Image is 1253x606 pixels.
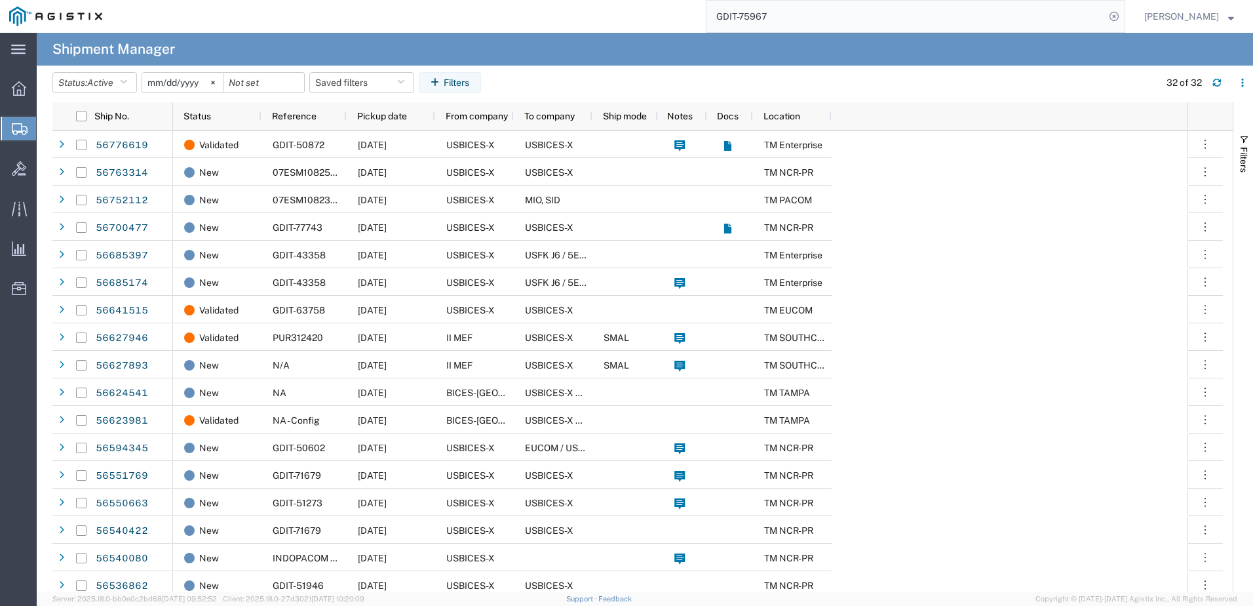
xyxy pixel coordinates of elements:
[358,140,387,150] span: 09/10/2025
[525,195,560,205] span: MIO, SID
[1144,9,1219,24] span: Dylan Jewell
[764,250,822,260] span: TM Enterprise
[764,277,822,288] span: TM Enterprise
[95,135,149,156] a: 56776619
[199,296,239,324] span: Validated
[95,438,149,459] a: 56594345
[446,498,495,508] span: USBICES-X
[764,498,813,508] span: TM NCR-PR
[525,167,573,178] span: USBICES-X
[95,383,149,404] a: 56624541
[764,222,813,233] span: TM NCR-PR
[273,305,325,315] span: GDIT-63758
[199,159,219,186] span: New
[525,415,613,426] span: USBICES-X Logistics
[524,111,575,121] span: To company
[273,443,325,453] span: GDIT-50602
[223,595,364,603] span: Client: 2025.18.0-27d3021
[311,595,364,603] span: [DATE] 10:20:09
[446,553,495,563] span: USBICES-X
[95,328,149,349] a: 56627946
[525,525,573,536] span: USBICES-X
[446,443,495,453] span: USBICES-X
[199,572,219,599] span: New
[667,111,693,121] span: Notes
[199,186,219,214] span: New
[358,333,387,343] span: 08/27/2025
[446,167,495,178] span: USBICES-X
[199,131,239,159] span: Validated
[446,222,495,233] span: USBICES-X
[273,250,326,260] span: GDIT-43358
[199,269,219,296] span: New
[273,333,323,343] span: PUR312420
[604,360,629,371] span: SMAL
[525,305,573,315] span: USBICES-X
[199,517,219,544] span: New
[525,333,573,343] span: USBICES-X
[273,222,322,233] span: GDIT-77743
[358,443,387,453] span: 09/04/2025
[764,553,813,563] span: TM NCR-PR
[603,111,647,121] span: Ship mode
[273,167,341,178] span: 07ESM1082579
[604,333,629,343] span: SMAL
[273,525,321,536] span: GDIT-71679
[95,273,149,294] a: 56685174
[446,195,495,205] span: USBICES-X
[273,388,286,398] span: NA
[199,434,219,462] span: New
[764,360,832,371] span: TM SOUTHCOM
[142,73,223,92] input: Not set
[358,498,387,508] span: 08/20/2025
[95,521,149,542] a: 56540422
[446,470,495,481] span: USBICES-X
[95,355,149,376] a: 56627893
[525,277,632,288] span: USFK J6 / 5EK325 KOAM
[764,195,812,205] span: TM PACOM
[446,305,495,315] span: USBICES-X
[95,466,149,487] a: 56551769
[273,140,324,150] span: GDIT-50872
[95,493,149,514] a: 56550663
[183,111,211,121] span: Status
[358,470,387,481] span: 08/20/2025
[446,111,508,121] span: From company
[358,305,387,315] span: 08/29/2025
[357,111,407,121] span: Pickup date
[273,415,320,426] span: NA - Config
[273,553,353,563] span: INDOPACOM TEST
[199,407,239,434] span: Validated
[446,277,495,288] span: USBICES-X
[764,470,813,481] span: TM NCR-PR
[525,443,609,453] span: EUCOM / USAREUR
[199,214,219,241] span: New
[525,250,632,260] span: USFK J6 / 5EK325 KOAM
[52,33,175,66] h4: Shipment Manager
[764,388,810,398] span: TM TAMPA
[764,140,822,150] span: TM Enterprise
[358,388,387,398] span: 08/27/2025
[525,498,573,508] span: USBICES-X
[95,411,149,432] a: 56623981
[52,595,217,603] span: Server: 2025.18.0-bb0e0c2bd68
[87,77,113,88] span: Active
[598,595,632,603] a: Feedback
[566,595,599,603] a: Support
[199,544,219,572] span: New
[358,277,387,288] span: 09/02/2025
[95,218,149,239] a: 56700477
[446,140,495,150] span: USBICES-X
[358,195,387,205] span: 09/10/2025
[764,305,813,315] span: TM EUCOM
[525,470,573,481] span: USBICES-X
[706,1,1105,32] input: Search for shipment number, reference number
[273,580,324,591] span: GDIT-51946
[764,333,832,343] span: TM SOUTHCOM
[199,489,219,517] span: New
[52,72,137,93] button: Status:Active
[95,300,149,321] a: 56641515
[1144,9,1235,24] button: [PERSON_NAME]
[358,250,387,260] span: 09/02/2025
[525,580,573,591] span: USBICES-X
